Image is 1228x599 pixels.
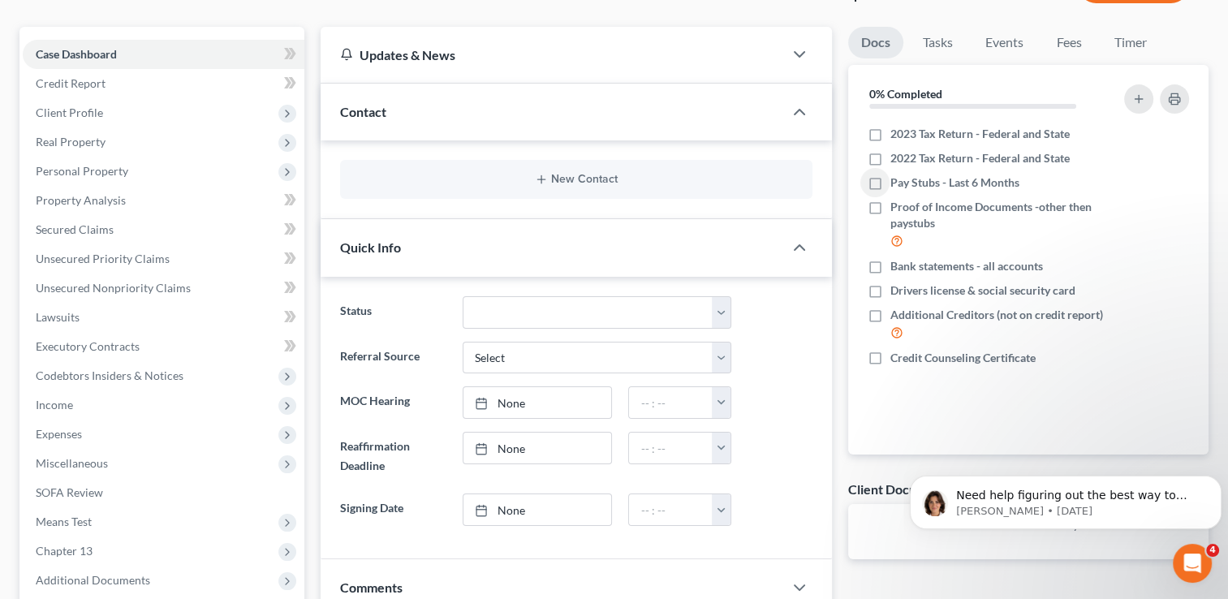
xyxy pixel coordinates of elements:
[36,485,103,499] span: SOFA Review
[23,40,304,69] a: Case Dashboard
[36,222,114,236] span: Secured Claims
[36,193,126,207] span: Property Analysis
[1173,544,1212,583] iframe: Intercom live chat
[23,215,304,244] a: Secured Claims
[340,239,401,255] span: Quick Info
[463,433,612,463] a: None
[23,332,304,361] a: Executory Contracts
[340,580,403,595] span: Comments
[890,282,1075,299] span: Drivers license & social security card
[972,27,1036,58] a: Events
[1206,544,1219,557] span: 4
[629,494,713,525] input: -- : --
[23,303,304,332] a: Lawsuits
[36,339,140,353] span: Executory Contracts
[890,350,1036,366] span: Credit Counseling Certificate
[910,27,966,58] a: Tasks
[890,258,1043,274] span: Bank statements - all accounts
[332,432,454,480] label: Reaffirmation Deadline
[36,368,183,382] span: Codebtors Insiders & Notices
[23,186,304,215] a: Property Analysis
[36,427,82,441] span: Expenses
[23,69,304,98] a: Credit Report
[36,515,92,528] span: Means Test
[463,387,612,418] a: None
[53,47,285,125] span: Need help figuring out the best way to enter your client's income? Here's a quick article to show...
[890,126,1070,142] span: 2023 Tax Return - Federal and State
[36,252,170,265] span: Unsecured Priority Claims
[36,164,128,178] span: Personal Property
[36,456,108,470] span: Miscellaneous
[1101,27,1160,58] a: Timer
[36,310,80,324] span: Lawsuits
[23,244,304,274] a: Unsecured Priority Claims
[36,106,103,119] span: Client Profile
[848,480,952,498] div: Client Documents
[36,47,117,61] span: Case Dashboard
[463,494,612,525] a: None
[340,104,386,119] span: Contact
[36,398,73,412] span: Income
[23,274,304,303] a: Unsecured Nonpriority Claims
[869,87,942,101] strong: 0% Completed
[36,281,191,295] span: Unsecured Nonpriority Claims
[890,307,1103,323] span: Additional Creditors (not on credit report)
[848,27,903,58] a: Docs
[36,135,106,149] span: Real Property
[332,342,454,374] label: Referral Source
[53,62,298,77] p: Message from Emma, sent 1d ago
[1043,27,1095,58] a: Fees
[353,173,799,186] button: New Contact
[23,478,304,507] a: SOFA Review
[332,493,454,526] label: Signing Date
[629,433,713,463] input: -- : --
[332,296,454,329] label: Status
[629,387,713,418] input: -- : --
[903,442,1228,555] iframe: Intercom notifications message
[861,517,1196,533] p: No client documents yet.
[36,573,150,587] span: Additional Documents
[36,76,106,90] span: Credit Report
[890,150,1070,166] span: 2022 Tax Return - Federal and State
[890,199,1105,231] span: Proof of Income Documents -other then paystubs
[332,386,454,419] label: MOC Hearing
[890,175,1019,191] span: Pay Stubs - Last 6 Months
[340,46,764,63] div: Updates & News
[36,544,93,558] span: Chapter 13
